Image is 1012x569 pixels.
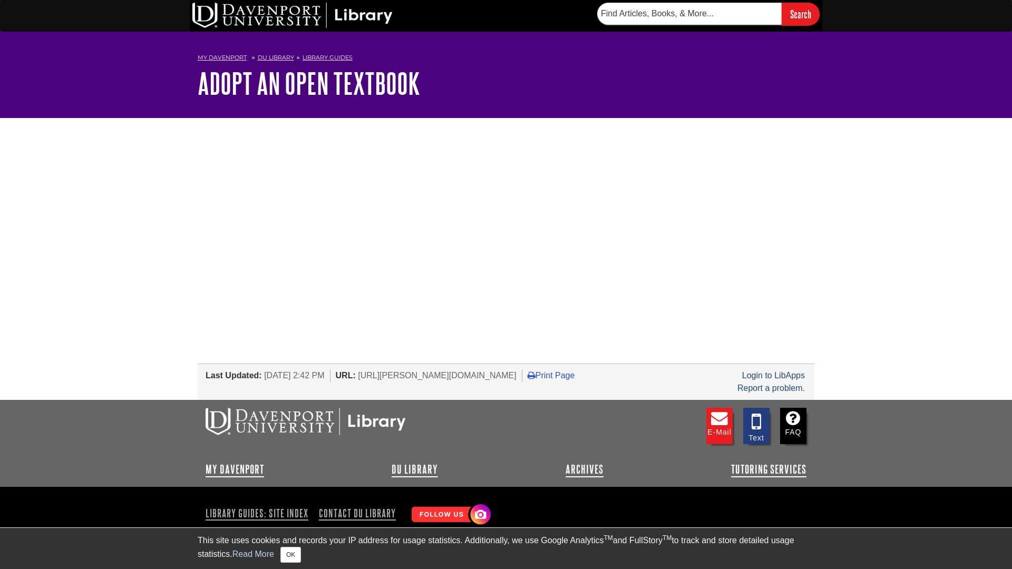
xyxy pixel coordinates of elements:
[258,54,294,61] a: DU Library
[336,371,356,380] span: URL:
[663,534,672,542] sup: TM
[358,371,517,380] span: [URL][PERSON_NAME][DOMAIN_NAME]
[206,504,313,522] a: Library Guides: Site Index
[782,3,820,25] input: Search
[706,408,733,444] a: E-mail
[604,534,612,542] sup: TM
[737,384,805,393] a: Report a problem.
[206,463,264,476] a: My Davenport
[303,54,353,61] a: Library Guides
[406,500,493,530] img: Follow Us! Instagram
[198,51,814,67] nav: breadcrumb
[198,534,814,563] div: This site uses cookies and records your IP address for usage statistics. Additionally, we use Goo...
[192,3,393,28] img: DU Library
[528,371,536,379] i: Print Page
[232,550,274,558] a: Read More
[198,53,247,62] a: My Davenport
[198,67,420,100] a: Adopt an Open Textbook
[780,408,806,444] a: FAQ
[198,155,656,261] iframe: cf5da235cf28a34e65e416c8145bf4fa
[597,3,782,25] input: Find Articles, Books, & More...
[206,371,262,380] span: Last Updated:
[264,371,324,380] span: [DATE] 2:42 PM
[743,408,770,444] a: Text
[392,463,438,476] a: DU Library
[280,547,301,563] button: Close
[566,463,604,476] a: Archives
[528,371,575,380] a: Print Page
[731,463,806,476] a: Tutoring Services
[315,504,400,522] a: Contact DU Library
[742,371,805,380] a: Login to LibApps
[597,3,820,25] form: Searches DU Library's articles, books, and more
[206,408,406,435] img: DU Libraries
